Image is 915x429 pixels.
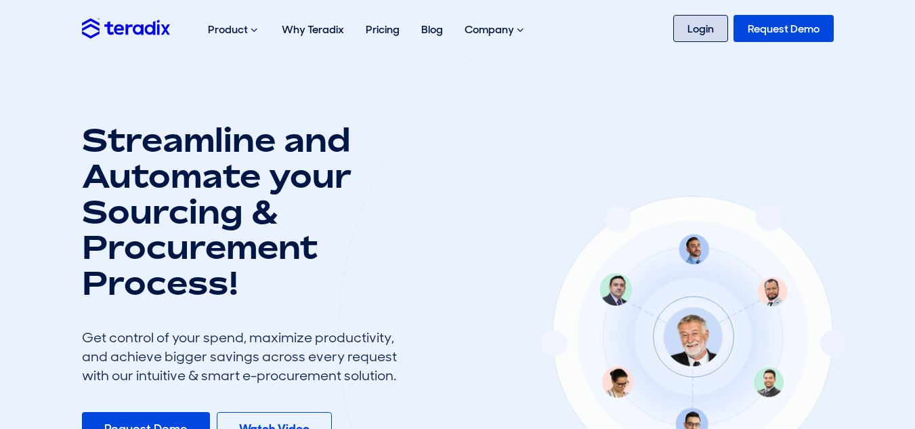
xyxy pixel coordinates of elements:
div: Company [454,8,537,52]
a: Login [673,15,728,42]
a: Why Teradix [271,8,355,51]
h1: Streamline and Automate your Sourcing & Procurement Process! [82,122,407,301]
div: Product [197,8,271,52]
a: Request Demo [733,15,834,42]
div: Get control of your spend, maximize productivity, and achieve bigger savings across every request... [82,328,407,385]
img: Teradix logo [82,18,170,38]
iframe: Chatbot [826,340,896,410]
a: Pricing [355,8,410,51]
a: Blog [410,8,454,51]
